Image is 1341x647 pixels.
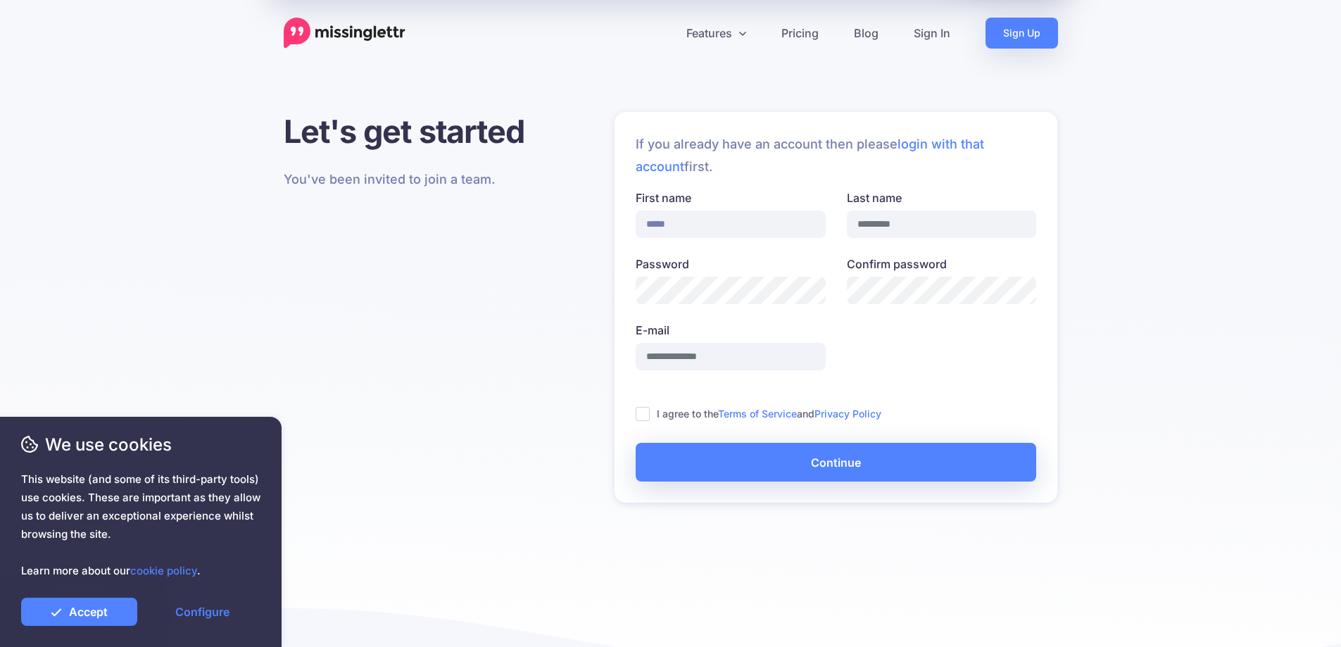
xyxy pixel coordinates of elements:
a: Sign Up [986,18,1058,49]
h1: Let's get started [284,112,528,151]
a: Configure [144,598,260,626]
p: If you already have an account then please first. [636,133,1036,178]
label: Password [636,256,826,272]
span: We use cookies [21,432,260,457]
button: Continue [636,443,1036,482]
label: First name [636,189,826,206]
a: Features [669,18,764,49]
a: Pricing [764,18,836,49]
label: E-mail [636,322,826,339]
label: Confirm password [847,256,1037,272]
span: This website (and some of its third-party tools) use cookies. These are important as they allow u... [21,470,260,580]
a: Privacy Policy [814,408,881,420]
a: cookie policy [130,564,197,577]
a: Accept [21,598,137,626]
p: You've been invited to join a team. [284,168,528,191]
label: I agree to the and [657,406,881,422]
a: Blog [836,18,896,49]
a: Sign In [896,18,968,49]
label: Last name [847,189,1037,206]
a: Terms of Service [718,408,797,420]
